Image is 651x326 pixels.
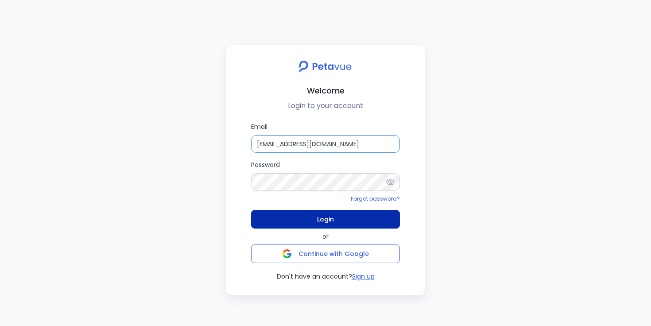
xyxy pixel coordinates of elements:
a: Forgot password? [351,195,400,202]
button: Sign up [352,272,375,281]
label: Password [251,160,400,191]
input: Email [251,135,400,153]
span: Continue with Google [298,249,369,258]
button: Continue with Google [251,244,400,263]
input: Password [251,173,400,191]
p: Login to your account [233,101,418,111]
img: petavue logo [293,56,357,77]
span: Don't have an account? [277,272,352,281]
button: Login [251,210,400,229]
span: Login [317,213,334,225]
span: or [322,232,329,241]
h2: Welcome [233,84,418,97]
label: Email [251,122,400,153]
